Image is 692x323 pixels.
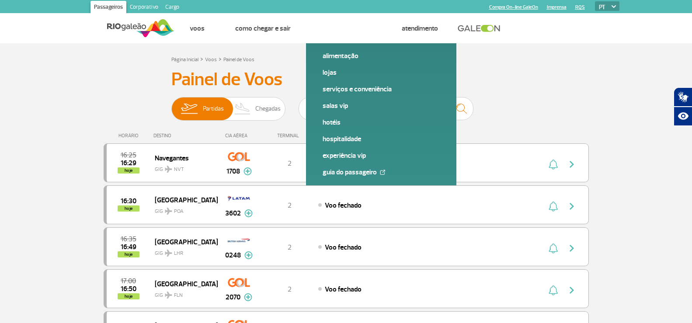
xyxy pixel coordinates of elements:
[226,166,240,177] span: 1708
[549,243,558,254] img: sino-painel-voo.svg
[226,292,240,302] span: 2070
[171,56,198,63] a: Página Inicial
[288,201,292,210] span: 2
[299,97,473,120] input: Voo, cidade ou cia aérea
[165,208,172,215] img: destiny_airplane.svg
[155,161,211,174] span: GIG
[243,167,252,175] img: mais-info-painel-voo.svg
[567,285,577,295] img: seta-direita-painel-voo.svg
[325,285,362,294] span: Voo fechado
[575,4,585,10] a: RQS
[121,286,136,292] span: 2025-10-01 16:50:40
[219,54,222,64] a: >
[244,293,252,301] img: mais-info-painel-voo.svg
[162,1,183,15] a: Cargo
[106,133,154,139] div: HORÁRIO
[235,24,291,33] a: Como chegar e sair
[674,107,692,126] button: Abrir recursos assistivos.
[402,24,438,33] a: Atendimento
[121,160,136,166] span: 2025-10-01 16:29:58
[567,243,577,254] img: seta-direita-painel-voo.svg
[175,97,203,120] img: slider-embarque
[323,167,440,177] a: Guia do Passageiro
[230,97,256,120] img: slider-desembarque
[153,133,217,139] div: DESTINO
[325,201,362,210] span: Voo fechado
[567,159,577,170] img: seta-direita-painel-voo.svg
[165,292,172,299] img: destiny_airplane.svg
[323,134,440,144] a: Hospitalidade
[380,170,385,175] img: External Link Icon
[323,118,440,127] a: Hotéis
[165,166,172,173] img: destiny_airplane.svg
[118,293,139,299] span: hoje
[674,87,692,126] div: Plugin de acessibilidade da Hand Talk.
[190,24,205,33] a: Voos
[121,236,136,242] span: 2025-10-01 16:35:00
[121,198,136,204] span: 2025-10-01 16:30:00
[155,287,211,299] span: GIG
[288,159,292,168] span: 2
[225,250,241,260] span: 0248
[155,278,211,289] span: [GEOGRAPHIC_DATA]
[489,4,538,10] a: Compra On-line GaleOn
[288,243,292,252] span: 2
[244,251,253,259] img: mais-info-painel-voo.svg
[203,97,224,120] span: Partidas
[174,292,183,299] span: FLN
[174,166,184,174] span: NVT
[155,152,211,163] span: Navegantes
[244,209,253,217] img: mais-info-painel-voo.svg
[118,167,139,174] span: hoje
[217,133,261,139] div: CIA AÉREA
[549,285,558,295] img: sino-painel-voo.svg
[155,194,211,205] span: [GEOGRAPHIC_DATA]
[90,1,126,15] a: Passageiros
[567,201,577,212] img: seta-direita-painel-voo.svg
[155,203,211,215] span: GIG
[321,24,371,33] a: Explore RIOgaleão
[323,151,440,160] a: Experiência VIP
[118,251,139,257] span: hoje
[121,278,136,284] span: 2025-10-01 17:00:00
[255,97,281,120] span: Chegadas
[155,236,211,247] span: [GEOGRAPHIC_DATA]
[165,250,172,257] img: destiny_airplane.svg
[674,87,692,107] button: Abrir tradutor de língua de sinais.
[323,101,440,111] a: Salas VIP
[126,1,162,15] a: Corporativo
[118,205,139,212] span: hoje
[171,69,521,90] h3: Painel de Voos
[225,208,241,219] span: 3602
[174,208,184,215] span: POA
[549,159,558,170] img: sino-painel-voo.svg
[223,56,254,63] a: Painel de Voos
[288,285,292,294] span: 2
[547,4,567,10] a: Imprensa
[325,243,362,252] span: Voo fechado
[174,250,183,257] span: LHR
[200,54,203,64] a: >
[323,184,440,194] a: Compra On-line GaleOn
[121,244,136,250] span: 2025-10-01 16:49:00
[323,68,440,77] a: Lojas
[155,245,211,257] span: GIG
[205,56,217,63] a: Voos
[323,84,440,94] a: Serviços e Conveniência
[261,133,318,139] div: TERMINAL
[121,152,136,158] span: 2025-10-01 16:25:00
[323,51,440,61] a: Alimentação
[549,201,558,212] img: sino-painel-voo.svg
